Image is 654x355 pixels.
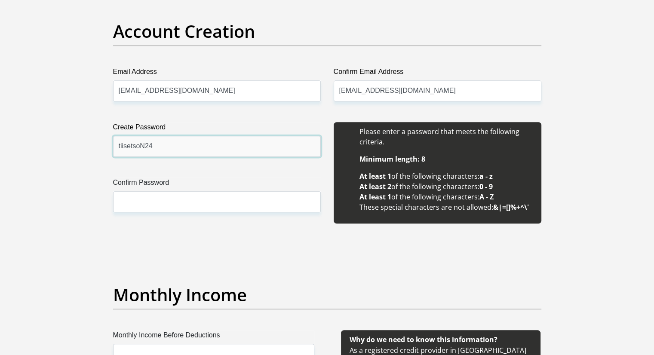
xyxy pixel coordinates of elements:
input: Create Password [113,136,321,157]
li: These special characters are not allowed: [359,202,533,212]
b: At least 2 [359,182,391,191]
b: Minimum length: 8 [359,154,425,164]
li: of the following characters: [359,192,533,202]
input: Confirm Email Address [334,80,541,101]
h2: Monthly Income [113,285,541,305]
li: of the following characters: [359,181,533,192]
b: &|=[]%+^\' [493,202,529,212]
input: Email Address [113,80,321,101]
h2: Account Creation [113,21,541,42]
b: At least 1 [359,192,391,202]
b: At least 1 [359,171,391,181]
b: a - z [479,171,493,181]
li: Please enter a password that meets the following criteria. [359,126,533,147]
label: Confirm Password [113,177,321,191]
b: A - Z [479,192,494,202]
label: Monthly Income Before Deductions [113,330,314,344]
label: Confirm Email Address [334,67,541,80]
label: Email Address [113,67,321,80]
input: Confirm Password [113,191,321,212]
b: Why do we need to know this information? [350,335,497,344]
label: Create Password [113,122,321,136]
li: of the following characters: [359,171,533,181]
b: 0 - 9 [479,182,493,191]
